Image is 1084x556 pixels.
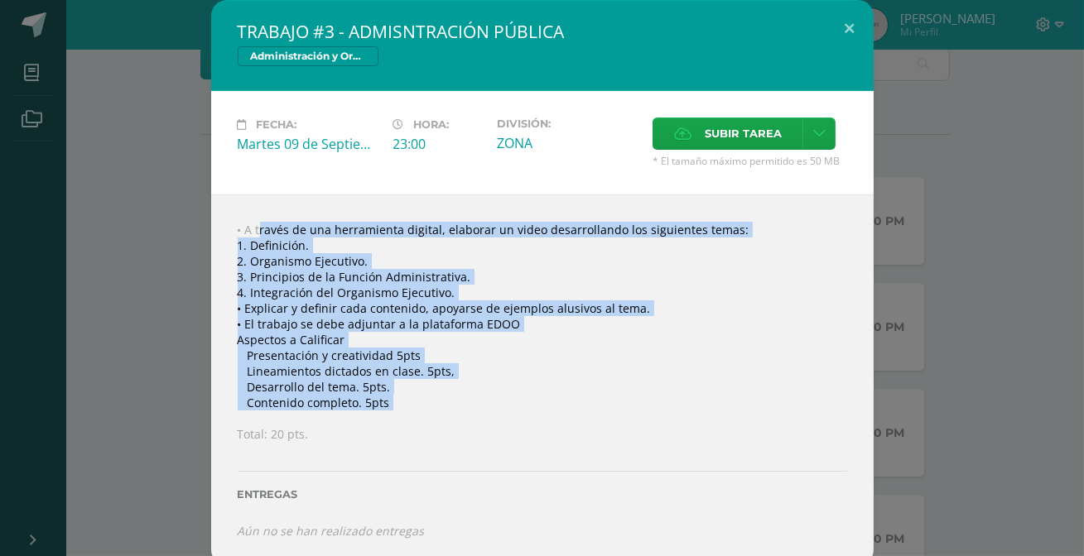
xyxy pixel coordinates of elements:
[705,118,782,149] span: Subir tarea
[238,523,425,539] i: Aún no se han realizado entregas
[238,135,380,153] div: Martes 09 de Septiembre
[653,154,847,168] span: * El tamaño máximo permitido es 50 MB
[238,488,847,501] label: Entregas
[497,134,639,152] div: ZONA
[414,118,450,131] span: Hora:
[257,118,297,131] span: Fecha:
[393,135,484,153] div: 23:00
[497,117,639,130] label: División:
[238,20,847,43] h2: TRABAJO #3 - ADMISNTRACIÓN PÚBLICA
[238,46,378,66] span: Administración y Organización de Oficina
